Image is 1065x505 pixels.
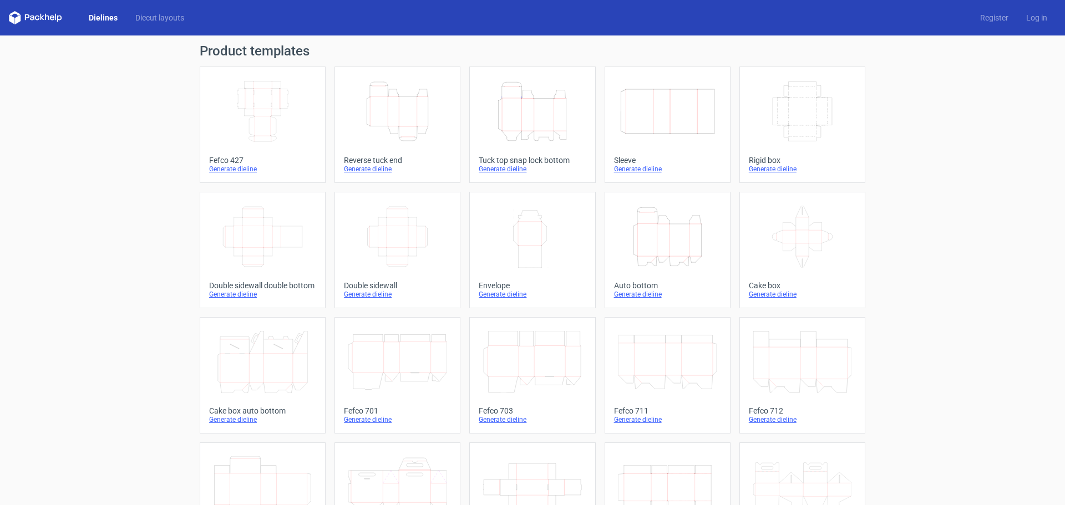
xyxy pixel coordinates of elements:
[614,156,721,165] div: Sleeve
[80,12,126,23] a: Dielines
[1017,12,1056,23] a: Log in
[749,290,856,299] div: Generate dieline
[605,192,731,308] a: Auto bottomGenerate dieline
[126,12,193,23] a: Diecut layouts
[344,406,451,415] div: Fefco 701
[749,156,856,165] div: Rigid box
[200,192,326,308] a: Double sidewall double bottomGenerate dieline
[739,67,865,183] a: Rigid boxGenerate dieline
[344,290,451,299] div: Generate dieline
[479,156,586,165] div: Tuck top snap lock bottom
[614,165,721,174] div: Generate dieline
[479,406,586,415] div: Fefco 703
[749,165,856,174] div: Generate dieline
[334,317,460,433] a: Fefco 701Generate dieline
[605,317,731,433] a: Fefco 711Generate dieline
[344,156,451,165] div: Reverse tuck end
[200,67,326,183] a: Fefco 427Generate dieline
[614,281,721,290] div: Auto bottom
[469,67,595,183] a: Tuck top snap lock bottomGenerate dieline
[605,67,731,183] a: SleeveGenerate dieline
[209,290,316,299] div: Generate dieline
[971,12,1017,23] a: Register
[749,406,856,415] div: Fefco 712
[479,165,586,174] div: Generate dieline
[209,406,316,415] div: Cake box auto bottom
[209,165,316,174] div: Generate dieline
[739,317,865,433] a: Fefco 712Generate dieline
[334,67,460,183] a: Reverse tuck endGenerate dieline
[749,281,856,290] div: Cake box
[614,406,721,415] div: Fefco 711
[469,192,595,308] a: EnvelopeGenerate dieline
[344,165,451,174] div: Generate dieline
[209,156,316,165] div: Fefco 427
[344,415,451,424] div: Generate dieline
[749,415,856,424] div: Generate dieline
[209,415,316,424] div: Generate dieline
[334,192,460,308] a: Double sidewallGenerate dieline
[209,281,316,290] div: Double sidewall double bottom
[200,317,326,433] a: Cake box auto bottomGenerate dieline
[344,281,451,290] div: Double sidewall
[614,290,721,299] div: Generate dieline
[469,317,595,433] a: Fefco 703Generate dieline
[614,415,721,424] div: Generate dieline
[739,192,865,308] a: Cake boxGenerate dieline
[479,290,586,299] div: Generate dieline
[479,415,586,424] div: Generate dieline
[479,281,586,290] div: Envelope
[200,44,865,58] h1: Product templates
